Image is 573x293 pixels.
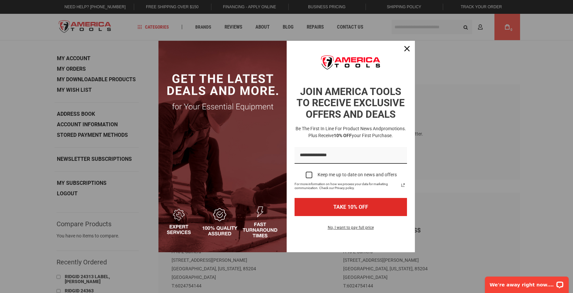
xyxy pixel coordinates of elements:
[399,41,415,57] button: Close
[399,181,407,189] svg: link icon
[334,133,352,138] strong: 10% OFF
[293,125,408,139] h3: Be the first in line for product news and
[295,147,407,164] input: Email field
[295,198,407,216] button: TAKE 10% OFF
[297,86,405,120] strong: JOIN AMERICA TOOLS TO RECEIVE EXCLUSIVE OFFERS AND DEALS
[481,272,573,293] iframe: LiveChat chat widget
[404,46,410,51] svg: close icon
[399,181,407,189] a: Read our Privacy Policy
[318,172,397,178] div: Keep me up to date on news and offers
[295,182,399,190] span: For more information on how we process your data for marketing communication. Check our Privacy p...
[322,224,379,235] button: No, I want to pay full price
